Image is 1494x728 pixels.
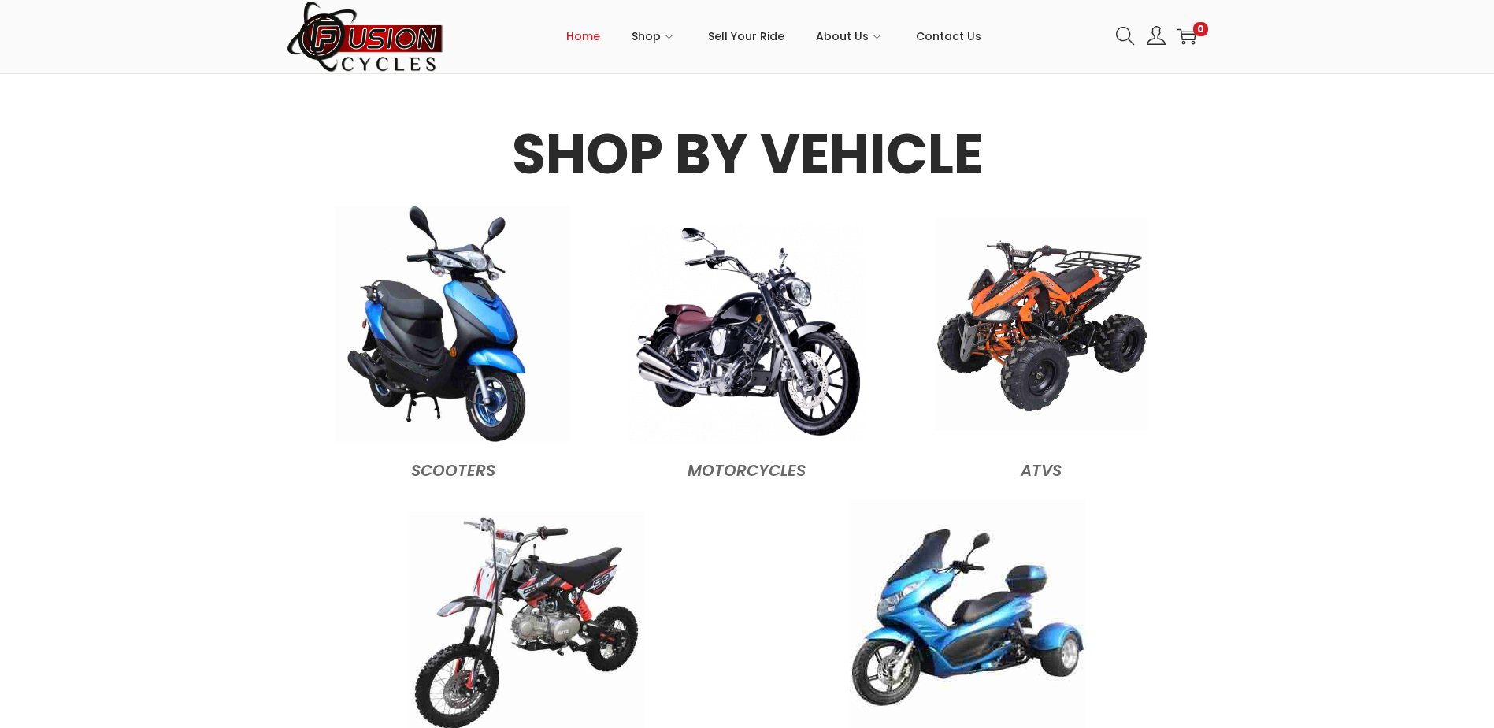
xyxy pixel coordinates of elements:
[632,17,661,56] span: Shop
[444,1,1104,72] nav: Primary navigation
[632,1,677,72] a: Shop
[816,17,869,56] span: About Us
[314,449,592,483] figcaption: Scooters
[1177,27,1196,46] a: 0
[566,1,600,72] a: Home
[902,449,1180,483] figcaption: ATVs
[708,1,784,72] a: Sell Your Ride
[816,1,884,72] a: About Us
[608,449,886,483] figcaption: MOTORCYCLES
[916,1,981,72] a: Contact Us
[916,17,981,56] span: Contact Us
[566,17,600,56] span: Home
[306,127,1188,182] h3: Shop By Vehicle
[708,17,784,56] span: Sell Your Ride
